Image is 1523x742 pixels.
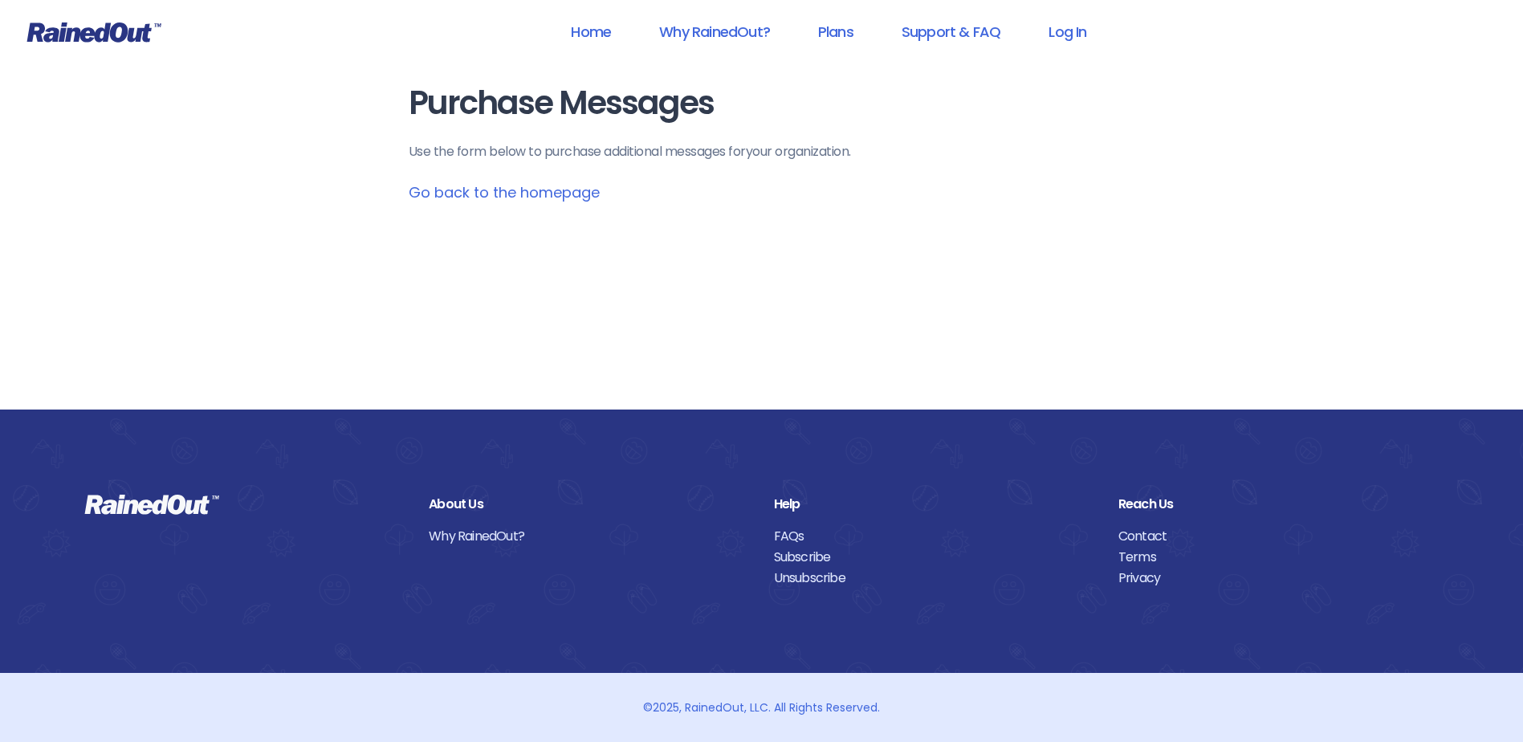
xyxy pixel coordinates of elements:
[774,494,1094,515] div: Help
[774,526,1094,547] a: FAQs
[429,526,749,547] a: Why RainedOut?
[409,85,1115,121] h1: Purchase Messages
[1118,494,1439,515] div: Reach Us
[429,494,749,515] div: About Us
[797,14,874,50] a: Plans
[881,14,1021,50] a: Support & FAQ
[1118,547,1439,568] a: Terms
[774,547,1094,568] a: Subscribe
[1028,14,1107,50] a: Log In
[1118,568,1439,589] a: Privacy
[409,182,600,202] a: Go back to the homepage
[638,14,791,50] a: Why RainedOut?
[409,142,1115,161] p: Use the form below to purchase additional messages for your organization .
[774,568,1094,589] a: Unsubscribe
[550,14,632,50] a: Home
[1118,526,1439,547] a: Contact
